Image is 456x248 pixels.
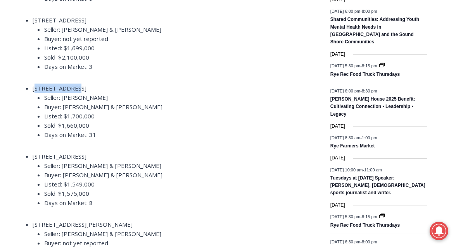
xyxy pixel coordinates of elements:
span: 8:30 pm [362,88,377,93]
span: Buyer: not yet reported [44,239,108,247]
div: 2 [81,65,85,73]
span: Listed: $1,549,000 [44,180,95,188]
div: "We would have speakers with experience in local journalism speak to us about their experiences a... [196,0,366,75]
span: Sold: $1,660,000 [44,121,89,129]
span: [DATE] 8:30 am [330,135,360,140]
span: Seller: [PERSON_NAME] & [PERSON_NAME] [44,230,161,238]
span: Seller: [PERSON_NAME] & [PERSON_NAME] [44,162,161,169]
span: [STREET_ADDRESS][PERSON_NAME] [33,221,133,228]
span: [DATE] 6:00 pm [330,88,360,93]
h4: [PERSON_NAME] Read Sanctuary Fall Fest: [DATE] [6,78,99,96]
span: 8:00 pm [362,239,377,244]
span: [DATE] 6:00 pm [330,9,360,14]
a: Tuesdays at [DATE] Speaker: [PERSON_NAME], [DEMOGRAPHIC_DATA] sports journalist and writer. [330,175,425,197]
div: 6 [90,65,94,73]
span: 1:00 pm [362,135,377,140]
span: 8:15 pm [362,63,377,68]
span: Seller: [PERSON_NAME] [44,94,108,101]
a: Rye Rec Food Truck Thursdays [330,72,400,78]
span: [STREET_ADDRESS] [33,152,86,160]
time: - [330,214,378,219]
time: [DATE] [330,123,345,130]
span: Days on Market: 3 [44,63,93,70]
span: Listed: $1,699,000 [44,44,95,52]
span: Listed: $1,700,000 [44,112,95,120]
span: Days on Market: 8 [44,199,93,207]
span: Sold: $1,575,000 [44,190,89,197]
a: Shared Communities: Addressing Youth Mental Health Needs in [GEOGRAPHIC_DATA] and the Sound Shore... [330,17,419,45]
time: - [330,88,377,93]
span: [DATE] 5:30 pm [330,214,360,219]
span: Buyer: not yet reported [44,35,108,43]
span: Buyer: [PERSON_NAME] & [PERSON_NAME] [44,171,162,179]
span: 11:00 am [364,167,382,172]
span: [DATE] 6:30 pm [330,239,360,244]
div: / [86,65,88,73]
a: [PERSON_NAME] House 2025 Benefit: Cultivating Connection • Leadership • Legacy [330,96,415,118]
time: - [330,167,382,172]
span: Intern @ [DOMAIN_NAME] [203,77,359,94]
time: [DATE] [330,202,345,209]
time: - [330,9,377,14]
time: [DATE] [330,51,345,58]
span: [DATE] 5:30 pm [330,63,360,68]
span: Seller: [PERSON_NAME] & [PERSON_NAME] [44,26,161,33]
time: - [330,63,378,68]
a: Intern @ [DOMAIN_NAME] [187,75,376,96]
a: Rye Rec Food Truck Thursdays [330,222,400,229]
span: Sold: $2,100,000 [44,53,89,61]
time: - [330,239,377,244]
a: Rye Farmers Market [330,143,375,149]
time: - [330,135,377,140]
time: [DATE] [330,154,345,162]
a: [PERSON_NAME] Read Sanctuary Fall Fest: [DATE] [0,77,112,96]
span: Buyer: [PERSON_NAME] & [PERSON_NAME] [44,103,162,111]
span: [DATE] 10:00 am [330,167,363,172]
div: Birds of Prey: Falcon and hawk demos [81,23,108,63]
span: Days on Market: 31 [44,131,96,139]
span: 8:15 pm [362,214,377,219]
span: [STREET_ADDRESS] [33,16,86,24]
span: [STREET_ADDRESS] [33,84,86,92]
span: 8:00 pm [362,9,377,14]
